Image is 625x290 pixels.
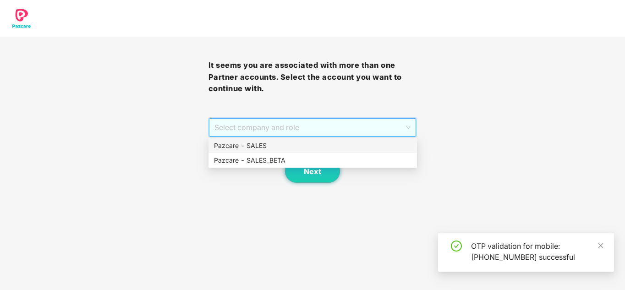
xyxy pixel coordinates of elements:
div: OTP validation for mobile: [PHONE_NUMBER] successful [471,241,603,263]
div: Pazcare - SALES [208,138,417,153]
div: Pazcare - SALES [214,141,411,151]
span: check-circle [451,241,462,252]
span: close [598,242,604,249]
div: Pazcare - SALES_BETA [214,155,411,165]
button: Next [285,160,340,183]
span: Next [304,167,321,176]
span: Select company and role [214,119,411,136]
h3: It seems you are associated with more than one Partner accounts. Select the account you want to c... [208,60,417,95]
div: Pazcare - SALES_BETA [208,153,417,168]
